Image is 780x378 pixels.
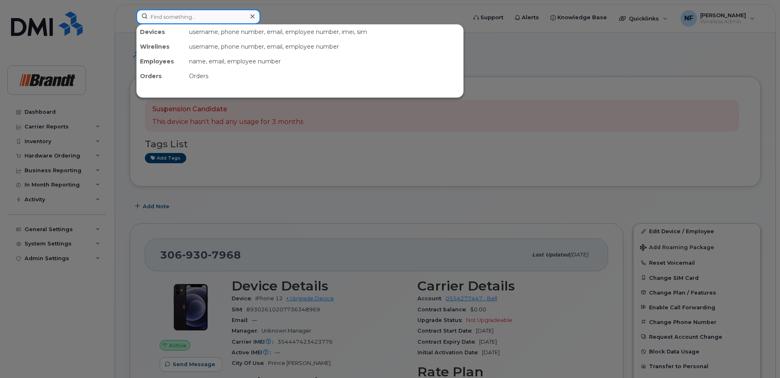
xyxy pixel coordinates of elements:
[186,54,463,69] div: name, email, employee number
[137,54,186,69] div: Employees
[186,69,463,83] div: Orders
[137,39,186,54] div: Wirelines
[137,69,186,83] div: Orders
[186,25,463,39] div: username, phone number, email, employee number, imei, sim
[186,39,463,54] div: username, phone number, email, employee number
[137,25,186,39] div: Devices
